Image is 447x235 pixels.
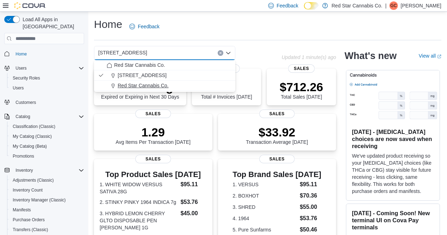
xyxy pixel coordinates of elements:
[233,204,297,211] dt: 3. SHRED
[13,217,45,223] span: Purchase Orders
[98,48,147,57] span: [STREET_ADDRESS]
[118,72,166,79] span: [STREET_ADDRESS]
[10,225,84,234] span: Transfers (Classic)
[16,100,36,105] span: Customers
[7,131,87,141] button: My Catalog (Classic)
[10,122,84,131] span: Classification (Classic)
[304,2,319,10] input: Dark Mode
[13,112,33,121] button: Catalog
[225,50,231,56] button: Close list of options
[1,165,87,175] button: Inventory
[13,153,34,159] span: Promotions
[118,82,169,89] span: Red Star Cannabis Co.
[233,192,297,199] dt: 2. BOXHOT
[401,1,441,10] p: [PERSON_NAME]
[10,84,27,92] a: Users
[10,152,37,160] a: Promotions
[390,1,397,10] span: GC
[233,181,297,188] dt: 1. VERSUS
[13,49,84,58] span: Home
[352,128,434,149] h3: [DATE] - [MEDICAL_DATA] choices are now saved when receiving
[345,50,396,61] h2: What's new
[127,19,162,34] a: Feedback
[13,98,84,107] span: Customers
[16,65,27,71] span: Users
[13,64,29,72] button: Users
[300,203,321,211] dd: $55.00
[10,216,84,224] span: Purchase Orders
[300,225,321,234] dd: $50.46
[300,180,321,189] dd: $95.11
[94,60,235,91] div: Choose from the following options
[246,125,308,145] div: Transaction Average [DATE]
[7,141,87,151] button: My Catalog (Beta)
[1,112,87,122] button: Catalog
[7,73,87,83] button: Security Roles
[10,186,84,194] span: Inventory Count
[16,51,27,57] span: Home
[10,225,51,234] a: Transfers (Classic)
[10,206,34,214] a: Manifests
[13,166,36,175] button: Inventory
[13,98,39,107] a: Customers
[10,74,84,82] span: Security Roles
[13,207,31,213] span: Manifests
[13,227,48,233] span: Transfers (Classic)
[10,176,57,184] a: Adjustments (Classic)
[10,216,48,224] a: Purchase Orders
[13,143,47,149] span: My Catalog (Beta)
[233,226,297,233] dt: 5. Pure Sunfarms
[7,225,87,235] button: Transfers (Classic)
[16,114,30,119] span: Catalog
[13,64,84,72] span: Users
[288,64,315,73] span: Sales
[259,110,295,118] span: Sales
[10,84,84,92] span: Users
[10,176,84,184] span: Adjustments (Classic)
[10,142,84,151] span: My Catalog (Beta)
[1,63,87,73] button: Users
[10,122,58,131] a: Classification (Classic)
[7,185,87,195] button: Inventory Count
[135,110,171,118] span: Sales
[13,134,52,139] span: My Catalog (Classic)
[116,125,190,145] div: Avg Items Per Transaction [DATE]
[13,177,54,183] span: Adjustments (Classic)
[116,125,190,139] p: 1.29
[10,186,46,194] a: Inventory Count
[13,124,55,129] span: Classification (Classic)
[389,1,398,10] div: Gianfranco Catalano
[280,80,323,94] p: $712.26
[20,16,84,30] span: Load All Apps in [GEOGRAPHIC_DATA]
[7,205,87,215] button: Manifests
[13,187,43,193] span: Inventory Count
[1,48,87,59] button: Home
[10,152,84,160] span: Promotions
[100,210,178,231] dt: 3. HYBRID LEMON CHERRY GLTO DISPOSABLE PEN [PERSON_NAME] 1G
[233,170,321,179] h3: Top Brand Sales [DATE]
[7,83,87,93] button: Users
[300,192,321,200] dd: $70.36
[7,195,87,205] button: Inventory Manager (Classic)
[300,214,321,223] dd: $53.76
[135,155,171,163] span: Sales
[385,1,387,10] p: |
[100,199,178,206] dt: 2. STINKY PINKY 1964 INDICA 7g
[1,97,87,107] button: Customers
[13,75,40,81] span: Security Roles
[437,54,441,59] svg: External link
[10,74,43,82] a: Security Roles
[94,60,235,70] button: Red Star Cannabis Co.
[7,151,87,161] button: Promotions
[181,198,207,206] dd: $53.76
[419,53,441,59] a: View allExternal link
[10,132,55,141] a: My Catalog (Classic)
[94,70,235,81] button: [STREET_ADDRESS]
[352,152,434,195] p: We've updated product receiving so your [MEDICAL_DATA] choices (like THCa or CBG) stay visible fo...
[7,175,87,185] button: Adjustments (Classic)
[10,196,69,204] a: Inventory Manager (Classic)
[331,1,382,10] p: Red Star Cannabis Co.
[13,50,30,58] a: Home
[181,209,207,218] dd: $45.00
